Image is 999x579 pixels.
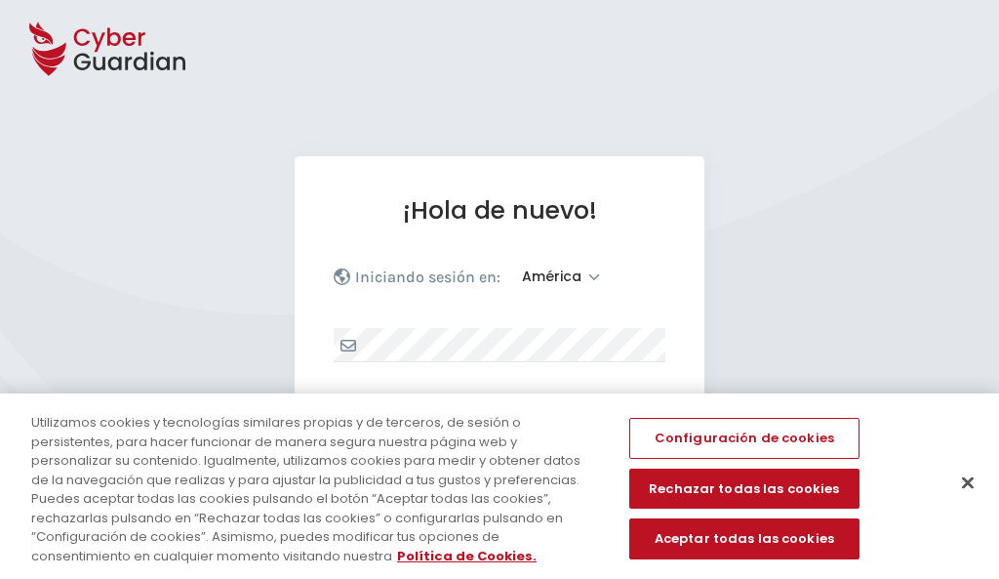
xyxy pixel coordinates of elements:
[31,413,599,565] div: Utilizamos cookies y tecnologías similares propias y de terceros, de sesión o persistentes, para ...
[334,195,665,226] h1: ¡Hola de nuevo!
[355,268,500,287] p: Iniciando sesión en:
[397,547,537,565] a: Más información sobre su privacidad, se abre en una nueva pestaña
[946,462,989,505] button: Cerrar
[629,469,859,510] button: Rechazar todas las cookies
[629,518,859,559] button: Aceptar todas las cookies
[629,418,859,459] button: Configuración de cookies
